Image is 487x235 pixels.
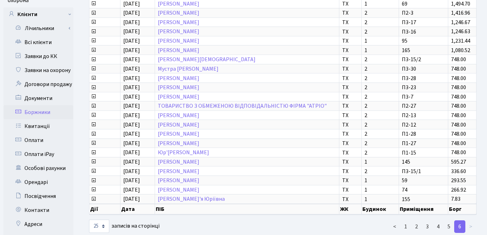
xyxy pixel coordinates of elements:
[364,1,396,7] span: 1
[364,20,396,25] span: 2
[402,131,445,137] span: П1-28
[451,112,466,119] span: 748.00
[123,121,140,129] span: [DATE]
[8,21,73,35] a: Лічильники
[402,159,445,165] span: 145
[123,19,140,26] span: [DATE]
[364,48,396,53] span: 1
[342,150,358,156] span: ТХ
[342,38,358,44] span: ТХ
[3,133,73,147] a: Оплати
[123,65,140,73] span: [DATE]
[123,28,140,36] span: [DATE]
[3,91,73,105] a: Документи
[400,220,411,233] a: 1
[89,220,109,233] select: записів на сторінці
[3,175,73,189] a: Орендарі
[402,94,445,100] span: П3-7
[402,48,445,53] span: 165
[158,56,256,63] a: [PERSON_NAME][DEMOGRAPHIC_DATA]
[123,9,140,17] span: [DATE]
[342,169,358,174] span: ТХ
[402,29,445,35] span: П3-16
[364,197,396,202] span: 1
[364,178,396,183] span: 1
[3,49,73,63] a: Заявки до КК
[451,84,466,91] span: 748.00
[451,37,470,45] span: 1,231.44
[451,177,466,184] span: 293.55
[3,161,73,175] a: Особові рахунки
[364,122,396,128] span: 2
[451,140,466,147] span: 748.00
[89,204,120,214] th: Дії
[364,76,396,81] span: 2
[342,94,358,100] span: ТХ
[402,178,445,183] span: 59
[123,186,140,194] span: [DATE]
[158,149,209,157] a: Юр'[PERSON_NAME]
[399,204,448,214] th: Приміщення
[342,76,358,81] span: ТХ
[451,28,470,36] span: 1,246.63
[158,177,199,184] a: [PERSON_NAME]
[451,168,466,175] span: 336.60
[342,1,358,7] span: ТХ
[342,178,358,183] span: ТХ
[158,168,199,175] a: [PERSON_NAME]
[402,38,445,44] span: 95
[342,48,358,53] span: ТХ
[3,119,73,133] a: Квитанції
[364,57,396,62] span: 2
[364,131,396,137] span: 2
[451,158,466,166] span: 595.27
[364,38,396,44] span: 1
[342,85,358,90] span: ТХ
[158,102,327,110] a: ТОВАРИСТВО З ОБМЕЖЕНОЮ ВІДПОВІДАЛЬНІСТЮ ФІРМА "АТРІО"
[158,84,199,91] a: [PERSON_NAME]
[123,56,140,63] span: [DATE]
[402,122,445,128] span: П2-12
[448,204,477,214] th: Борг
[155,204,339,214] th: ПІБ
[364,85,396,90] span: 2
[411,220,422,233] a: 2
[123,130,140,138] span: [DATE]
[433,220,444,233] a: 4
[364,10,396,16] span: 2
[454,220,465,233] a: 6
[158,47,199,54] a: [PERSON_NAME]
[158,28,199,36] a: [PERSON_NAME]
[364,187,396,193] span: 1
[402,20,445,25] span: П3-17
[364,169,396,174] span: 2
[342,159,358,165] span: ТХ
[3,105,73,119] a: Боржники
[402,76,445,81] span: П3-28
[342,187,358,193] span: ТХ
[342,57,358,62] span: ТХ
[402,1,445,7] span: 69
[3,189,73,203] a: Посвідчення
[123,112,140,119] span: [DATE]
[362,204,399,214] th: Будинок
[342,131,358,137] span: ТХ
[451,121,466,129] span: 748.00
[451,102,466,110] span: 748.00
[451,186,466,194] span: 266.92
[402,141,445,146] span: П1-27
[158,19,199,26] a: [PERSON_NAME]
[158,74,199,82] a: [PERSON_NAME]
[389,220,400,233] a: <
[158,130,199,138] a: [PERSON_NAME]
[402,187,445,193] span: 74
[451,74,466,82] span: 748.00
[402,57,445,62] span: П3-15/2
[451,65,466,73] span: 748.00
[123,47,140,54] span: [DATE]
[158,65,219,73] a: Мустра [PERSON_NAME]
[342,141,358,146] span: ТХ
[451,9,470,17] span: 1,416.96
[402,66,445,72] span: П3-30
[158,37,199,45] a: [PERSON_NAME]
